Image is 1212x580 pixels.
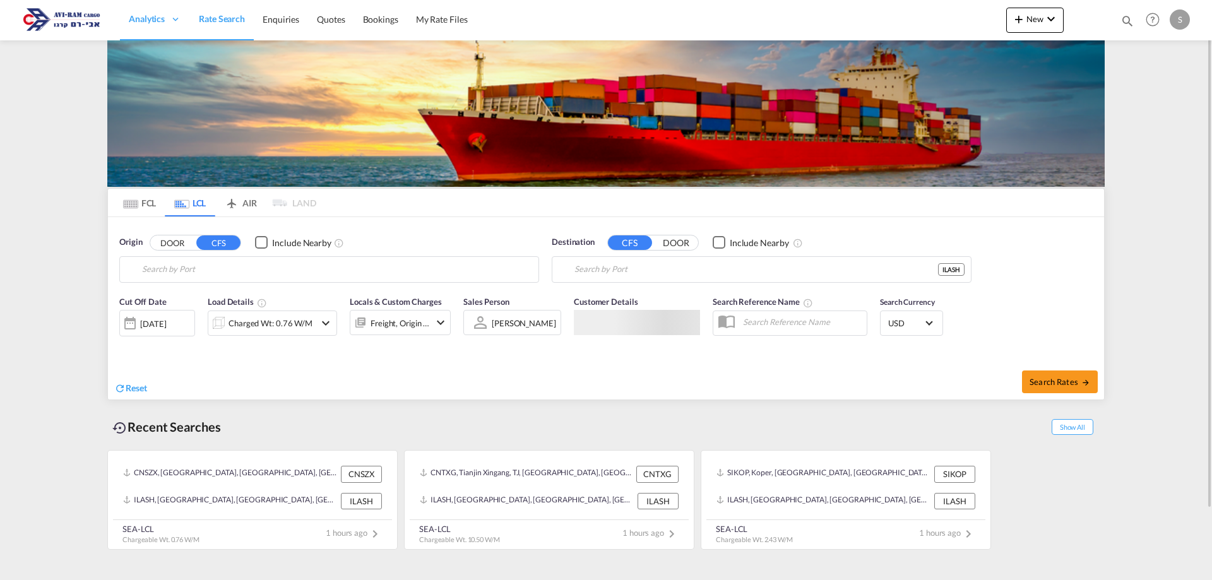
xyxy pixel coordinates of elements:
[934,466,975,482] div: SIKOP
[880,297,935,307] span: Search Currency
[114,382,147,396] div: icon-refreshReset
[208,311,337,336] div: Charged Wt: 0.76 W/Micon-chevron-down
[150,235,194,250] button: DOOR
[730,237,789,249] div: Include Nearby
[716,493,931,509] div: ILASH, Ashdod, Israel, Levante, Middle East
[114,189,165,216] md-tab-item: FCL
[272,237,331,249] div: Include Nearby
[1030,377,1090,387] span: Search Rates
[114,189,316,216] md-pagination-wrapper: Use the left and right arrow keys to navigate between tabs
[574,297,638,307] span: Customer Details
[122,535,199,543] span: Chargeable Wt. 0.76 W/M
[1120,14,1134,33] div: icon-magnify
[140,318,166,329] div: [DATE]
[887,314,936,332] md-select: Select Currency: $ USDUnited States Dollar
[713,297,813,307] span: Search Reference Name
[119,297,167,307] span: Cut Off Date
[1081,378,1090,387] md-icon: icon-arrow-right
[552,257,971,282] md-input-container: Ashdod, ILASH
[934,493,975,509] div: ILASH
[1006,8,1064,33] button: icon-plus 400-fgNewicon-chevron-down
[165,189,215,216] md-tab-item: LCL
[961,526,976,542] md-icon: icon-chevron-right
[367,526,383,542] md-icon: icon-chevron-right
[108,217,1104,399] div: Origin DOOR CFS Checkbox No InkUnchecked: Ignores neighbouring ports when fetching rates.Checked ...
[120,257,538,282] md-input-container: Shenzhen, GD, CNSZX
[257,298,267,308] md-icon: Chargeable Weight
[638,493,679,509] div: ILASH
[224,196,239,205] md-icon: icon-airplane
[803,298,813,308] md-icon: Your search will be saved by the below given name
[574,260,938,279] input: Search by Port
[371,314,430,332] div: Freight Origin Destination
[350,297,442,307] span: Locals & Custom Charges
[326,528,383,538] span: 1 hours ago
[126,382,147,393] span: Reset
[713,236,789,249] md-checkbox: Checkbox No Ink
[1170,9,1190,30] div: S
[1022,370,1098,393] button: Search Ratesicon-arrow-right
[701,450,991,550] recent-search-card: SIKOP, Koper, [GEOGRAPHIC_DATA], [GEOGRAPHIC_DATA], [GEOGRAPHIC_DATA] SIKOPILASH, [GEOGRAPHIC_DAT...
[119,335,129,352] md-datepicker: Select
[263,14,299,25] span: Enquiries
[608,235,652,250] button: CFS
[654,235,698,250] button: DOOR
[208,297,267,307] span: Load Details
[737,312,867,331] input: Search Reference Name
[1043,11,1059,27] md-icon: icon-chevron-down
[123,493,338,509] div: ILASH, Ashdod, Israel, Levante, Middle East
[416,14,468,25] span: My Rate Files
[1120,14,1134,28] md-icon: icon-magnify
[888,317,924,329] span: USD
[255,236,331,249] md-checkbox: Checkbox No Ink
[404,450,694,550] recent-search-card: CNTXG, Tianjin Xingang, TJ, [GEOGRAPHIC_DATA], [GEOGRAPHIC_DATA] & [GEOGRAPHIC_DATA], [GEOGRAPHIC...
[793,238,803,248] md-icon: Unchecked: Ignores neighbouring ports when fetching rates.Checked : Includes neighbouring ports w...
[463,297,509,307] span: Sales Person
[112,420,128,435] md-icon: icon-backup-restore
[716,535,793,543] span: Chargeable Wt. 2.43 W/M
[334,238,344,248] md-icon: Unchecked: Ignores neighbouring ports when fetching rates.Checked : Includes neighbouring ports w...
[419,535,500,543] span: Chargeable Wt. 10.50 W/M
[19,6,104,34] img: 166978e0a5f911edb4280f3c7a976193.png
[919,528,976,538] span: 1 hours ago
[433,315,448,330] md-icon: icon-chevron-down
[129,13,165,25] span: Analytics
[636,466,679,482] div: CNTXG
[490,314,557,332] md-select: Sales Person: SAAR ZEHAVIAN
[363,14,398,25] span: Bookings
[142,260,532,279] input: Search by Port
[350,310,451,335] div: Freight Origin Destinationicon-chevron-down
[622,528,679,538] span: 1 hours ago
[107,450,398,550] recent-search-card: CNSZX, [GEOGRAPHIC_DATA], [GEOGRAPHIC_DATA], [GEOGRAPHIC_DATA], [GEOGRAPHIC_DATA] & [GEOGRAPHIC_D...
[1142,9,1170,32] div: Help
[341,466,382,482] div: CNSZX
[196,235,241,250] button: CFS
[317,14,345,25] span: Quotes
[341,493,382,509] div: ILASH
[107,413,226,441] div: Recent Searches
[122,523,199,535] div: SEA-LCL
[492,318,556,328] div: [PERSON_NAME]
[552,236,595,249] span: Destination
[938,263,965,276] div: ILASH
[664,526,679,542] md-icon: icon-chevron-right
[1011,11,1026,27] md-icon: icon-plus 400-fg
[419,523,500,535] div: SEA-LCL
[114,382,126,394] md-icon: icon-refresh
[420,493,634,509] div: ILASH, Ashdod, Israel, Levante, Middle East
[119,236,142,249] span: Origin
[1142,9,1163,30] span: Help
[1052,419,1093,435] span: Show All
[716,523,793,535] div: SEA-LCL
[420,466,633,482] div: CNTXG, Tianjin Xingang, TJ, China, Greater China & Far East Asia, Asia Pacific
[107,40,1105,187] img: LCL+%26+FCL+BACKGROUND.png
[215,189,266,216] md-tab-item: AIR
[199,13,245,24] span: Rate Search
[716,466,931,482] div: SIKOP, Koper, Slovenia, Southern Europe, Europe
[123,466,338,482] div: CNSZX, Shenzhen, GD, China, Greater China & Far East Asia, Asia Pacific
[1011,14,1059,24] span: New
[318,316,333,331] md-icon: icon-chevron-down
[119,310,195,336] div: [DATE]
[229,314,312,332] div: Charged Wt: 0.76 W/M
